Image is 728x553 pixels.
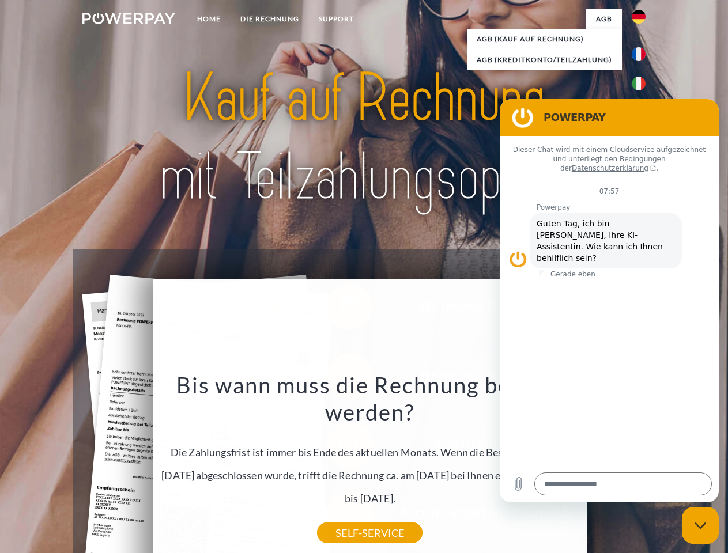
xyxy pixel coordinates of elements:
[160,371,580,426] h3: Bis wann muss die Rechnung bezahlt werden?
[160,371,580,533] div: Die Zahlungsfrist ist immer bis Ende des aktuellen Monats. Wenn die Bestellung z.B. am [DATE] abg...
[467,50,622,70] a: AGB (Kreditkonto/Teilzahlung)
[632,10,646,24] img: de
[187,9,231,29] a: Home
[632,77,646,90] img: it
[82,13,175,24] img: logo-powerpay-white.svg
[467,29,622,50] a: AGB (Kauf auf Rechnung)
[231,9,309,29] a: DIE RECHNUNG
[586,9,622,29] a: agb
[632,47,646,61] img: fr
[500,99,719,502] iframe: Messaging-Fenster
[110,55,618,221] img: title-powerpay_de.svg
[317,522,423,543] a: SELF-SERVICE
[309,9,364,29] a: SUPPORT
[682,507,719,544] iframe: Schaltfläche zum Öffnen des Messaging-Fensters; Konversation läuft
